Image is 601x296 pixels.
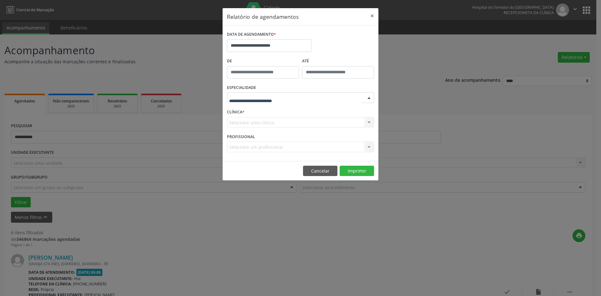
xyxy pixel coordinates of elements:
label: ESPECIALIDADE [227,83,256,93]
label: De [227,56,299,66]
h5: Relatório de agendamentos [227,13,299,21]
label: DATA DE AGENDAMENTO [227,30,276,39]
button: Close [366,8,378,23]
label: ATÉ [302,56,374,66]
